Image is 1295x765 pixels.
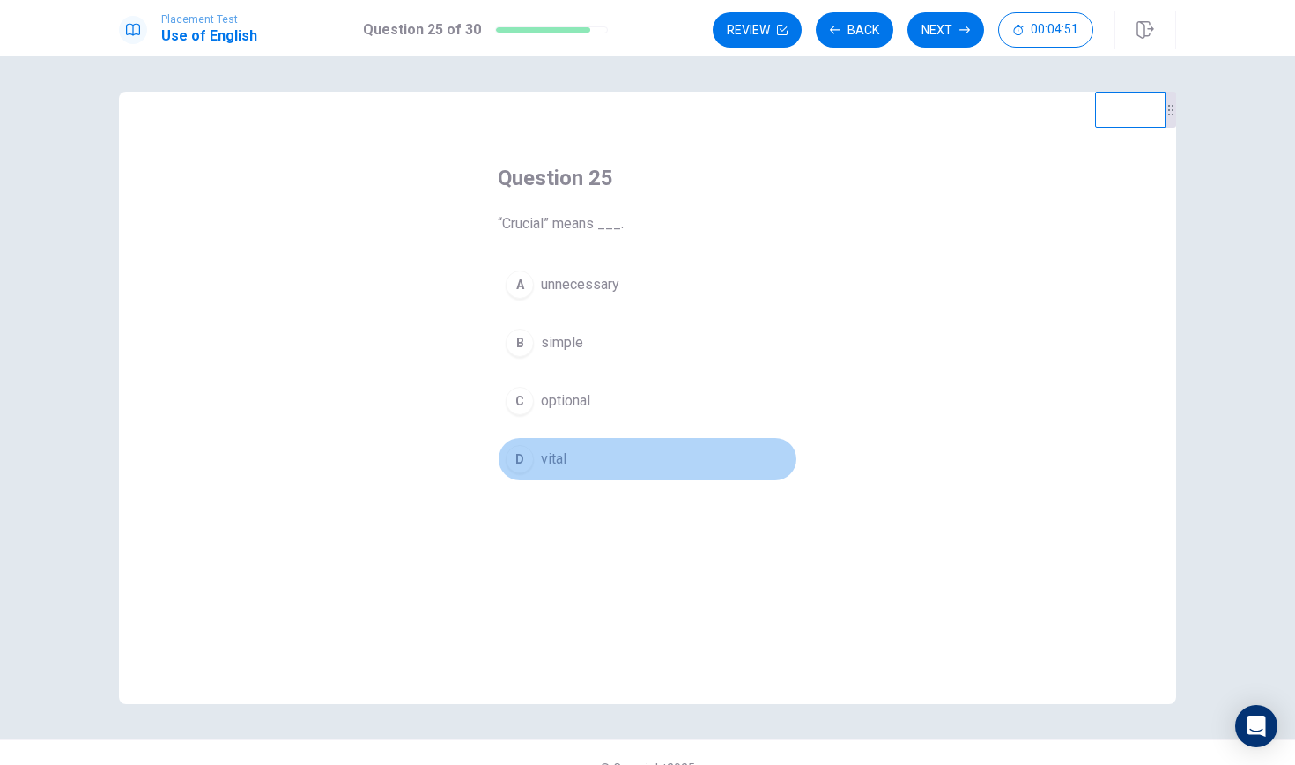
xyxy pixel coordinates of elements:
[506,271,534,299] div: A
[713,12,802,48] button: Review
[816,12,893,48] button: Back
[1235,705,1277,747] div: 打开对讲信使
[498,263,797,307] button: Aunnecessary
[541,274,619,295] span: unnecessary
[541,390,590,412] span: optional
[541,332,583,353] span: simple
[498,213,797,234] span: “Crucial” means ___.
[161,26,257,47] h1: Use of English
[907,12,984,48] button: Next
[541,449,566,470] span: vital
[498,437,797,481] button: Dvital
[498,164,797,192] h4: Question 25
[506,387,534,415] div: C
[161,13,257,26] span: Placement Test
[998,12,1093,48] button: 00:04:51
[498,379,797,423] button: Coptional
[506,329,534,357] div: B
[1031,23,1078,37] span: 00:04:51
[363,19,481,41] h1: Question 25 of 30
[498,321,797,365] button: Bsimple
[506,445,534,473] div: D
